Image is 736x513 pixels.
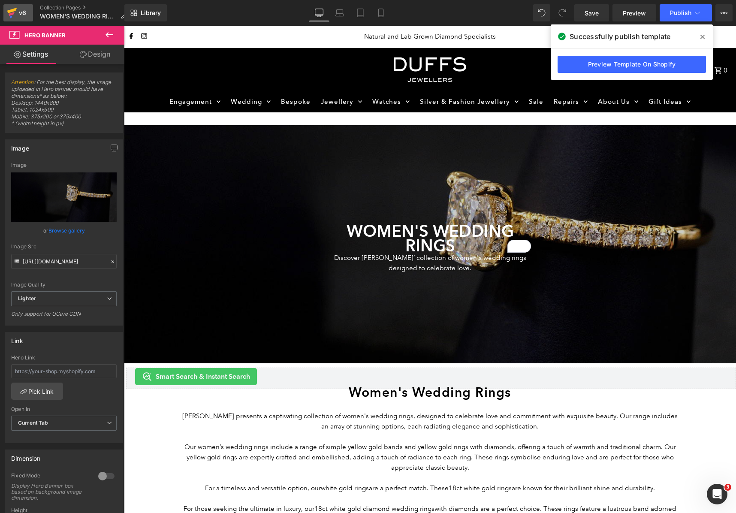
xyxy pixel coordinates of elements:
div: Display Hero Banner box based on background image dimension. [11,483,88,501]
img: website_grey.svg [14,22,21,29]
button: Redo [554,4,571,21]
span: Cart [572,32,586,57]
a: 18ct white gold rings [325,459,388,466]
span: Save [585,9,599,18]
a: Attention [11,79,34,85]
a: Preview [612,4,656,21]
input: https://your-shop.myshopify.com [11,364,117,378]
div: Image [11,162,117,168]
a: Desktop [309,4,329,21]
div: To enrich screen reader interactions, please activate Accessibility in Grammarly extension settings [205,198,407,226]
span: Account [530,32,555,57]
a: Silver & Fashion Jewellery [292,65,399,87]
button: More [715,4,733,21]
div: Open In [11,406,117,412]
a: Bespoke [153,65,191,87]
span: Publish [670,9,691,16]
button: Search [515,31,526,57]
a: Wedding [103,65,151,87]
p: [PERSON_NAME] presents a captivating collection of women's wedding rings, designed to celebrate l... [55,385,557,406]
span: 3 [724,484,731,491]
button: Publish [660,4,712,21]
a: Sale [401,65,424,87]
span: Successfully publish template [570,31,670,42]
div: Image Src [11,244,117,250]
img: tab_keywords_by_traffic_grey.svg [85,50,92,57]
a: New Library [124,4,167,21]
span: Hero Banner [24,32,66,39]
div: Only support for UCare CDN [11,311,117,323]
p: Discover [PERSON_NAME]’ collection of women's wedding rings designed to celebrate love. [205,227,407,247]
div: Hero Link [11,355,117,361]
a: Jewellery [193,65,242,87]
span: Library [141,9,161,17]
p: For those seeking the ultimate in luxury, our with diamonds are a perfect choice. These rings fea... [55,478,557,509]
p: Our women’s wedding rings include a range of simple yellow gold bands and yellow gold rings with ... [55,416,557,447]
a: Preview Template On Shopify [558,56,706,73]
a: white gold rings [197,459,245,466]
a: Repairs [425,65,468,87]
div: Link [11,332,23,344]
div: Fixed Mode [11,472,90,481]
img: logo_orange.svg [14,14,21,21]
span: Preview [623,9,646,18]
p: For a timeless and versatile option, our are a perfect match. These are known for their brilliant... [55,457,557,468]
div: v6 [17,7,28,18]
div: Keywords by Traffic [95,51,145,56]
a: Engagement [41,65,101,87]
b: Current Tab [18,419,48,426]
b: Lighter [18,295,36,302]
div: Image [11,140,29,152]
button: Cart 0 [572,31,604,57]
iframe: To enrich screen reader interactions, please activate Accessibility in Grammarly extension settings [124,26,736,513]
button: Undo [533,4,550,21]
span: 0 [600,32,604,57]
a: 18ct white gold diamond wedding rings [190,479,311,487]
a: Cart 0 [570,31,606,57]
div: To enrich screen reader interactions, please activate Accessibility in Grammarly extension settings [205,227,407,247]
div: Image Quality [11,282,117,288]
iframe: Intercom live chat [707,484,727,504]
a: Mobile [371,4,391,21]
div: Dimension [11,450,41,462]
a: Tablet [350,4,371,21]
a: v6 [3,4,33,21]
a: About Us [470,65,519,87]
img: tab_domain_overview_orange.svg [23,50,30,57]
span: WOMEN'S WEDDING RINGS [40,13,117,20]
span: Smart Search & Instant Search [32,346,126,356]
div: or [11,226,117,235]
input: Link [11,254,117,269]
a: Browse gallery [48,223,85,238]
a: Pick Link [11,383,63,400]
span: : For the best display, the image uploaded in Hero banner should have dimensions* as below: Deskt... [11,79,117,133]
a: Gift Ideas [520,65,571,87]
h1: Women's Wedding Rings [55,363,557,370]
div: v 4.0.25 [24,14,42,21]
a: Watches [244,65,290,87]
div: Domain: [DOMAIN_NAME] [22,22,94,29]
div: Domain Overview [33,51,77,56]
a: Account [528,31,568,57]
a: Collection Pages [40,4,133,11]
a: Laptop [329,4,350,21]
h1: WOMEN'S WEDDING RINGS [205,198,407,226]
a: Design [64,45,126,64]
